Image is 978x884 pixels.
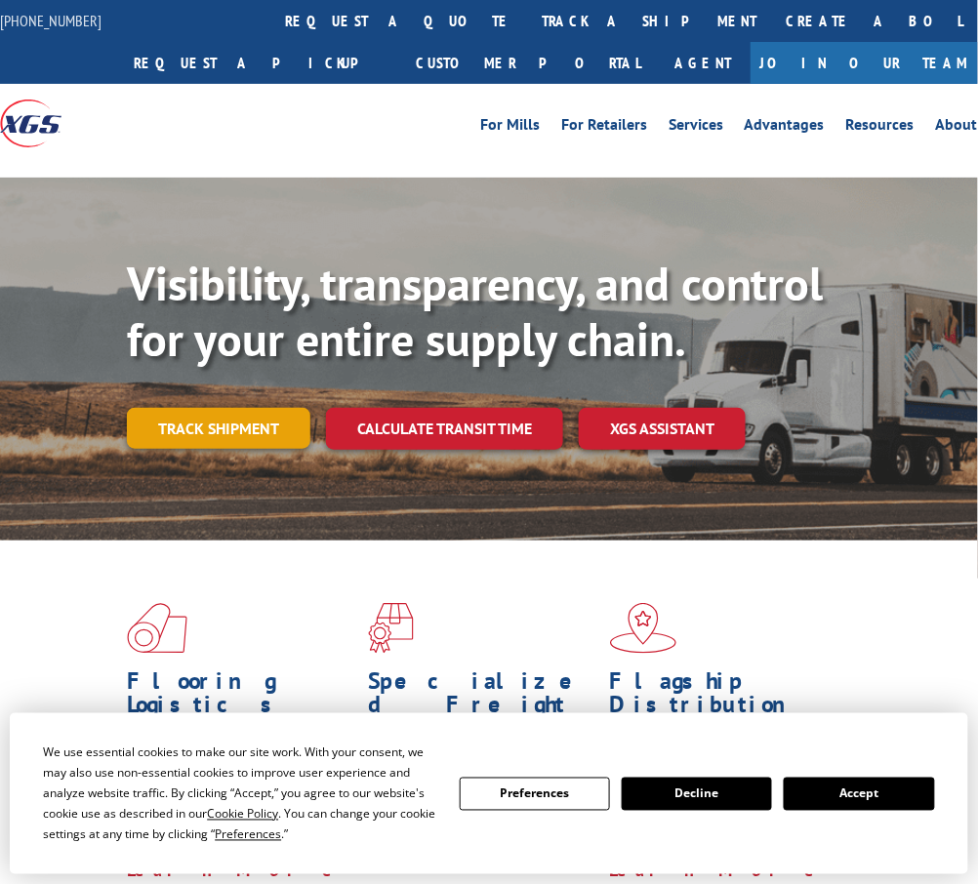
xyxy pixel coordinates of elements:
[622,778,772,811] button: Decline
[326,408,563,450] a: Calculate transit time
[43,743,435,845] div: We use essential cookies to make our site work. With your consent, we may also use non-essential ...
[127,408,310,449] a: Track shipment
[10,713,968,874] div: Cookie Consent Prompt
[610,669,836,749] h1: Flagship Distribution Model
[368,669,594,749] h1: Specialized Freight Experts
[745,117,825,139] a: Advantages
[846,117,915,139] a: Resources
[127,669,353,749] h1: Flooring Logistics Solutions
[460,778,610,811] button: Preferences
[215,826,281,843] span: Preferences
[127,253,824,370] b: Visibility, transparency, and control for your entire supply chain.
[610,603,677,654] img: xgs-icon-flagship-distribution-model-red
[784,778,934,811] button: Accept
[561,117,647,139] a: For Retailers
[207,806,278,823] span: Cookie Policy
[655,42,751,84] a: Agent
[368,603,414,654] img: xgs-icon-focused-on-flooring-red
[401,42,655,84] a: Customer Portal
[480,117,540,139] a: For Mills
[936,117,978,139] a: About
[127,603,187,654] img: xgs-icon-total-supply-chain-intelligence-red
[119,42,401,84] a: Request a pickup
[751,42,978,84] a: Join Our Team
[669,117,723,139] a: Services
[579,408,746,450] a: XGS ASSISTANT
